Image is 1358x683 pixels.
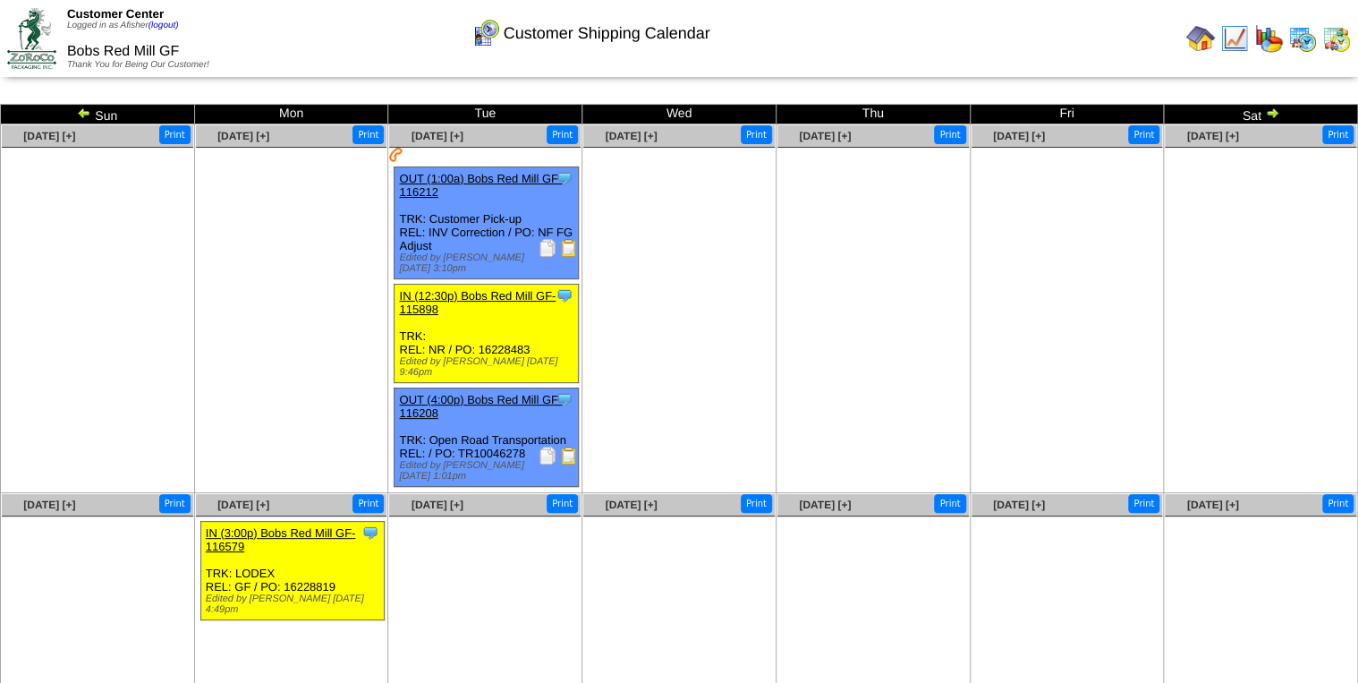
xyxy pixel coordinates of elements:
[1187,130,1239,142] a: [DATE] [+]
[1265,106,1279,120] img: arrowright.gif
[1322,125,1354,144] button: Print
[1254,24,1283,53] img: graph.gif
[399,289,556,316] a: IN (12:30p) Bobs Red Mill GF-115898
[206,593,384,615] div: Edited by [PERSON_NAME] [DATE] 4:49pm
[361,524,379,542] img: Tooltip
[993,499,1045,511] a: [DATE] [+]
[23,499,75,511] a: [DATE] [+]
[206,526,356,553] a: IN (3:00p) Bobs Red Mill GF-116579
[412,130,463,142] a: [DATE] [+]
[23,130,75,142] a: [DATE] [+]
[993,130,1045,142] a: [DATE] [+]
[395,167,578,279] div: TRK: Customer Pick-up REL: INV Correction / PO: NF FG Adjust
[1164,105,1358,124] td: Sat
[605,499,657,511] a: [DATE] [+]
[217,499,269,511] a: [DATE] [+]
[504,24,710,43] span: Customer Shipping Calendar
[934,494,965,513] button: Print
[1187,499,1239,511] a: [DATE] [+]
[934,125,965,144] button: Print
[556,390,573,408] img: Tooltip
[741,494,772,513] button: Print
[159,125,191,144] button: Print
[352,125,384,144] button: Print
[389,148,403,162] img: Customer has been contacted and delivery has been arranged
[1220,24,1249,53] img: line_graph.gif
[560,239,578,257] img: Bill of Lading
[149,21,179,30] a: (logout)
[77,106,91,120] img: arrowleft.gif
[556,286,573,304] img: Tooltip
[547,125,578,144] button: Print
[539,239,556,257] img: Packing Slip
[539,447,556,465] img: Packing Slip
[1186,24,1215,53] img: home.gif
[1128,494,1159,513] button: Print
[388,105,582,124] td: Tue
[582,105,777,124] td: Wed
[547,494,578,513] button: Print
[200,522,384,620] div: TRK: LODEX REL: GF / PO: 16228819
[970,105,1164,124] td: Fri
[399,460,577,482] div: Edited by [PERSON_NAME] [DATE] 1:01pm
[471,19,500,47] img: calendarcustomer.gif
[412,499,463,511] a: [DATE] [+]
[776,105,970,124] td: Thu
[352,494,384,513] button: Print
[67,44,179,59] span: Bobs Red Mill GF
[1288,24,1317,53] img: calendarprod.gif
[799,130,851,142] a: [DATE] [+]
[1322,24,1351,53] img: calendarinout.gif
[395,285,578,383] div: TRK: REL: NR / PO: 16228483
[1128,125,1159,144] button: Print
[7,8,56,68] img: ZoRoCo_Logo(Green%26Foil)%20jpg.webp
[799,499,851,511] a: [DATE] [+]
[159,494,191,513] button: Print
[741,125,772,144] button: Print
[1,105,195,124] td: Sun
[217,130,269,142] a: [DATE] [+]
[67,21,179,30] span: Logged in as Afisher
[194,105,388,124] td: Mon
[67,7,164,21] span: Customer Center
[556,169,573,187] img: Tooltip
[560,447,578,465] img: Bill of Lading
[399,252,577,274] div: Edited by [PERSON_NAME] [DATE] 3:10pm
[1322,494,1354,513] button: Print
[399,393,562,420] a: OUT (4:00p) Bobs Red Mill GF-116208
[605,130,657,142] a: [DATE] [+]
[67,60,209,70] span: Thank You for Being Our Customer!
[399,172,562,199] a: OUT (1:00a) Bobs Red Mill GF-116212
[399,356,577,378] div: Edited by [PERSON_NAME] [DATE] 9:46pm
[395,388,578,487] div: TRK: Open Road Transportation REL: / PO: TR10046278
